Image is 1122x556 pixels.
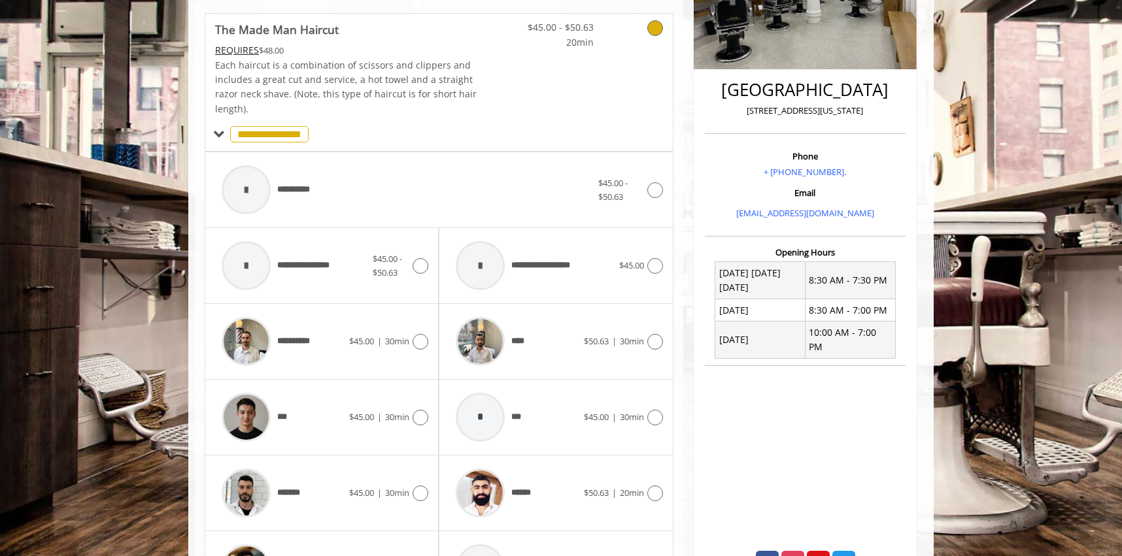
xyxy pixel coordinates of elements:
span: $50.63 [584,335,609,347]
span: 30min [620,411,644,423]
h3: Phone [708,152,902,161]
span: $45.00 [349,411,374,423]
span: $45.00 [349,335,374,347]
span: | [612,411,617,423]
span: $45.00 [584,411,609,423]
span: | [377,411,382,423]
span: 30min [620,335,644,347]
span: | [612,487,617,499]
b: The Made Man Haircut [215,20,339,39]
p: [STREET_ADDRESS][US_STATE] [708,104,902,118]
td: [DATE] [715,321,806,359]
a: [EMAIL_ADDRESS][DOMAIN_NAME] [736,207,874,219]
td: 8:30 AM - 7:30 PM [805,262,895,299]
span: $50.63 [584,487,609,499]
span: $45.00 - $50.63 [598,177,628,203]
td: 10:00 AM - 7:00 PM [805,321,895,359]
span: 20min [620,487,644,499]
span: $45.00 [619,259,644,271]
span: 30min [385,487,409,499]
h3: Opening Hours [705,248,906,257]
span: 20min [517,35,594,50]
h2: [GEOGRAPHIC_DATA] [708,80,902,99]
span: | [612,335,617,347]
span: This service needs some Advance to be paid before we block your appointment [215,44,259,56]
div: $48.00 [215,43,478,57]
a: + [PHONE_NUMBER]. [764,166,846,178]
td: [DATE] [715,299,806,321]
span: $45.00 - $50.63 [517,20,594,35]
span: $45.00 - $50.63 [373,253,402,278]
td: [DATE] [DATE] [DATE] [715,262,806,299]
span: Each haircut is a combination of scissors and clippers and includes a great cut and service, a ho... [215,59,477,115]
span: $45.00 [349,487,374,499]
span: | [377,487,382,499]
h3: Email [708,188,902,197]
span: 30min [385,335,409,347]
span: | [377,335,382,347]
td: 8:30 AM - 7:00 PM [805,299,895,321]
span: 30min [385,411,409,423]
